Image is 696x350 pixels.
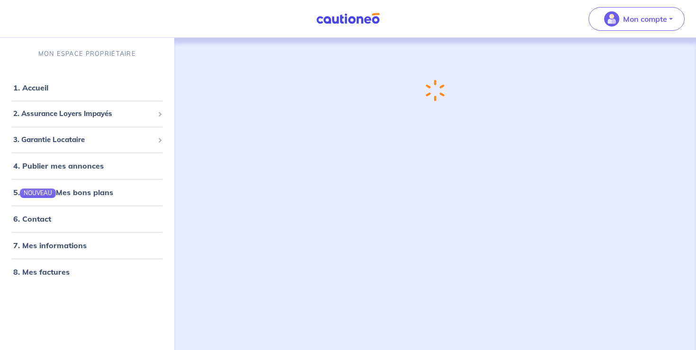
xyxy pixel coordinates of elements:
a: 6. Contact [13,214,51,224]
div: 6. Contact [4,209,170,228]
a: 4. Publier mes annonces [13,161,104,171]
p: MON ESPACE PROPRIÉTAIRE [38,49,136,58]
div: 7. Mes informations [4,236,170,255]
div: 4. Publier mes annonces [4,156,170,175]
img: illu_account_valid_menu.svg [604,11,619,27]
div: 2. Assurance Loyers Impayés [4,105,170,123]
a: 1. Accueil [13,83,48,92]
div: 5.NOUVEAUMes bons plans [4,183,170,202]
span: 2. Assurance Loyers Impayés [13,108,154,119]
div: 3. Garantie Locataire [4,131,170,149]
div: 1. Accueil [4,78,170,97]
a: 7. Mes informations [13,241,87,250]
div: 8. Mes factures [4,262,170,281]
a: 8. Mes factures [13,267,70,277]
a: 5.NOUVEAUMes bons plans [13,188,113,197]
p: Mon compte [623,13,667,25]
img: loading-spinner [423,77,447,104]
button: illu_account_valid_menu.svgMon compte [589,7,685,31]
span: 3. Garantie Locataire [13,135,154,145]
img: Cautioneo [312,13,384,25]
